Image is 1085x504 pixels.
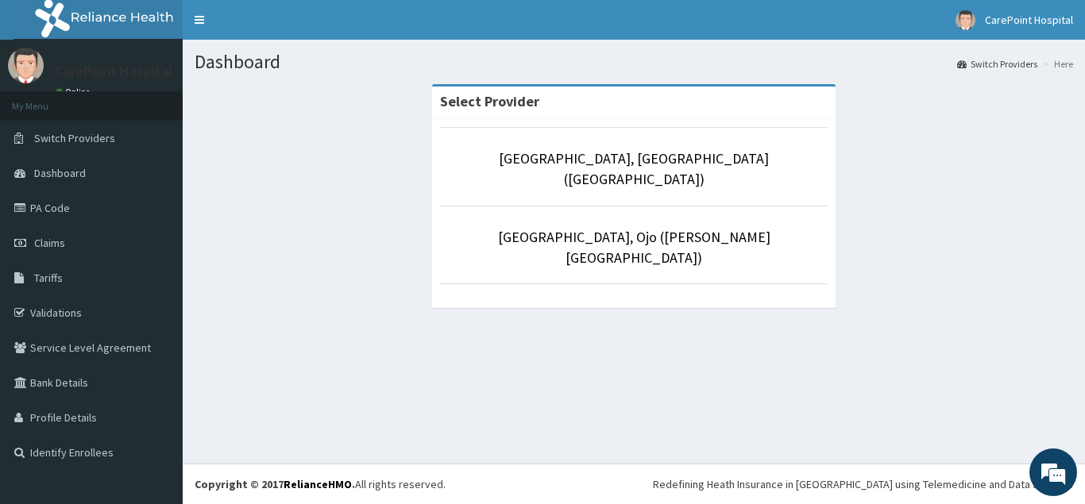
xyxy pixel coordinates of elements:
footer: All rights reserved. [183,464,1085,504]
li: Here [1039,57,1073,71]
a: Online [56,87,94,98]
strong: Select Provider [440,92,539,110]
img: User Image [956,10,975,30]
span: CarePoint Hospital [985,13,1073,27]
p: CarePoint Hospital [56,64,172,79]
span: Tariffs [34,271,63,285]
a: RelianceHMO [284,477,352,491]
img: User Image [8,48,44,83]
a: Switch Providers [957,57,1037,71]
strong: Copyright © 2017 . [195,477,355,491]
div: Redefining Heath Insurance in [GEOGRAPHIC_DATA] using Telemedicine and Data Science! [653,476,1073,492]
span: Switch Providers [34,131,115,145]
h1: Dashboard [195,52,1073,72]
span: Dashboard [34,166,86,180]
span: Claims [34,236,65,250]
a: [GEOGRAPHIC_DATA], Ojo ([PERSON_NAME][GEOGRAPHIC_DATA]) [498,228,770,267]
a: [GEOGRAPHIC_DATA], [GEOGRAPHIC_DATA] ([GEOGRAPHIC_DATA]) [499,149,769,188]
